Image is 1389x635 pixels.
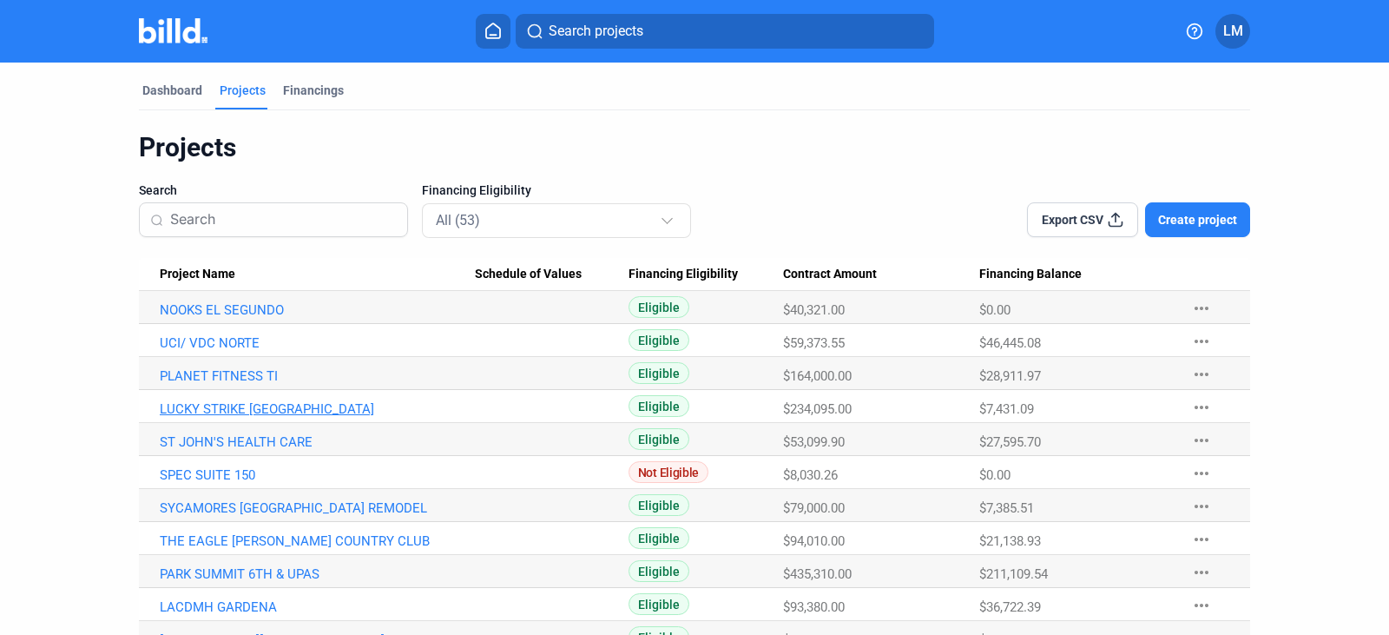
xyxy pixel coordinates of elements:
input: Search [170,202,397,238]
mat-icon: more_horiz [1191,397,1212,418]
span: Financing Eligibility [629,267,738,282]
div: Projects [139,131,1250,164]
div: Financing Balance [979,267,1174,282]
a: LACDMH GARDENA [160,599,475,615]
span: $211,109.54 [979,566,1048,582]
a: PLANET FITNESS TI [160,368,475,384]
button: Export CSV [1027,202,1138,237]
span: $53,099.90 [783,434,845,450]
span: $27,595.70 [979,434,1041,450]
a: UCI/ VDC NORTE [160,335,475,351]
span: Schedule of Values [475,267,582,282]
span: Eligible [629,494,689,516]
button: Create project [1145,202,1250,237]
span: LM [1223,21,1243,42]
span: Eligible [629,395,689,417]
span: $79,000.00 [783,500,845,516]
a: NOOKS EL SEGUNDO [160,302,475,318]
div: Financings [283,82,344,99]
mat-icon: more_horiz [1191,496,1212,517]
a: PARK SUMMIT 6TH & UPAS [160,566,475,582]
span: Search projects [549,21,643,42]
button: LM [1215,14,1250,49]
span: Financing Eligibility [422,182,531,199]
span: Create project [1158,211,1237,228]
mat-icon: more_horiz [1191,430,1212,451]
span: $94,010.00 [783,533,845,549]
span: Export CSV [1042,211,1103,228]
mat-icon: more_horiz [1191,298,1212,319]
span: $59,373.55 [783,335,845,351]
mat-icon: more_horiz [1191,529,1212,550]
div: Project Name [160,267,475,282]
div: Projects [220,82,266,99]
span: $7,385.51 [979,500,1034,516]
mat-select-trigger: All (53) [436,212,480,228]
div: Schedule of Values [475,267,629,282]
span: Eligible [629,428,689,450]
mat-icon: more_horiz [1191,463,1212,484]
span: Eligible [629,527,689,549]
mat-icon: more_horiz [1191,331,1212,352]
span: $234,095.00 [783,401,852,417]
span: Eligible [629,560,689,582]
span: Project Name [160,267,235,282]
span: $93,380.00 [783,599,845,615]
mat-icon: more_horiz [1191,364,1212,385]
span: $28,911.97 [979,368,1041,384]
mat-icon: more_horiz [1191,562,1212,583]
a: SPEC SUITE 150 [160,467,475,483]
span: Eligible [629,362,689,384]
span: $40,321.00 [783,302,845,318]
mat-icon: more_horiz [1191,595,1212,616]
span: $36,722.39 [979,599,1041,615]
span: Not Eligible [629,461,708,483]
span: $7,431.09 [979,401,1034,417]
div: Contract Amount [783,267,979,282]
div: Financing Eligibility [629,267,783,282]
button: Search projects [516,14,934,49]
a: SYCAMORES [GEOGRAPHIC_DATA] REMODEL [160,500,475,516]
span: Eligible [629,329,689,351]
span: Search [139,182,177,199]
span: Contract Amount [783,267,877,282]
a: LUCKY STRIKE [GEOGRAPHIC_DATA] [160,401,475,417]
span: $8,030.26 [783,467,838,483]
span: $164,000.00 [783,368,852,384]
span: $0.00 [979,467,1010,483]
a: THE EAGLE [PERSON_NAME] COUNTRY CLUB [160,533,475,549]
span: $435,310.00 [783,566,852,582]
span: Eligible [629,593,689,615]
div: Dashboard [142,82,202,99]
a: ST JOHN'S HEALTH CARE [160,434,475,450]
img: Billd Company Logo [139,18,207,43]
span: $46,445.08 [979,335,1041,351]
span: Eligible [629,296,689,318]
span: $21,138.93 [979,533,1041,549]
span: $0.00 [979,302,1010,318]
span: Financing Balance [979,267,1082,282]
